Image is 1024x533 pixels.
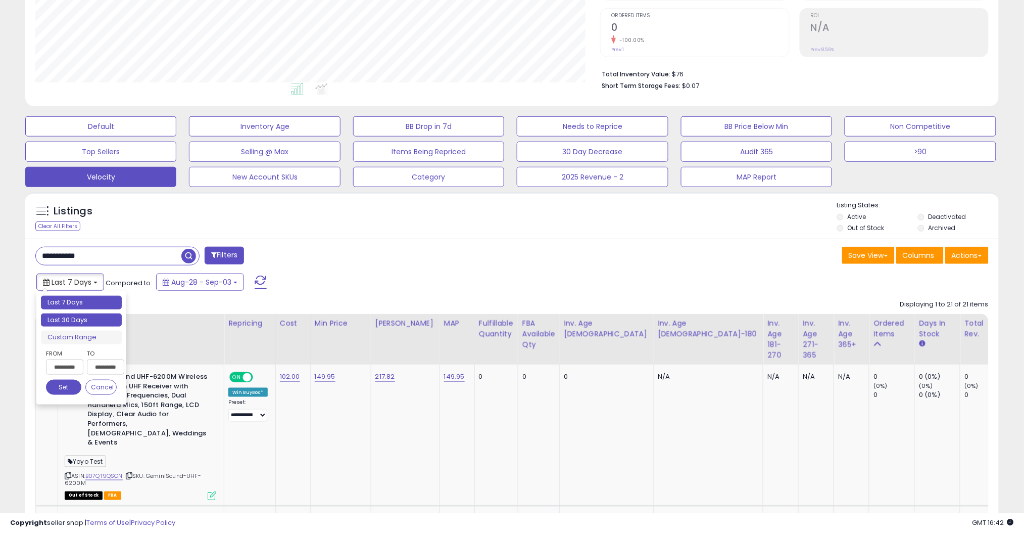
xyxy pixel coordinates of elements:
[848,224,885,232] label: Out of Stock
[10,518,47,527] strong: Copyright
[315,372,335,382] a: 149.95
[479,318,514,339] div: Fulfillable Quantity
[444,318,470,329] div: MAP
[280,372,300,382] a: 102.00
[681,167,832,187] button: MAP Report
[52,277,91,287] span: Last 7 Days
[35,221,80,231] div: Clear All Filters
[205,247,244,264] button: Filters
[873,318,910,339] div: Ordered Items
[522,318,555,350] div: FBA Available Qty
[65,372,216,499] div: ASIN:
[228,399,268,422] div: Preset:
[900,300,989,309] div: Displaying 1 to 21 of 21 items
[964,382,979,390] small: (0%)
[964,390,1005,399] div: 0
[964,318,1001,339] div: Total Rev.
[41,331,122,344] li: Custom Range
[803,318,830,361] div: Inv. Age 271-365
[228,388,268,397] div: Win BuyBox *
[87,372,210,450] b: Gemini Sound UHF-6200M Wireless Mic System UHF Receiver with Selectable Frequencies, Dual Handhel...
[228,318,271,329] div: Repricing
[873,382,888,390] small: (0%)
[611,47,624,53] small: Prev: 1
[252,373,268,382] span: OFF
[611,13,789,19] span: Ordered Items
[919,318,956,339] div: Days In Stock
[522,372,552,381] div: 0
[41,314,122,327] li: Last 30 Days
[602,67,981,79] li: $76
[517,142,668,162] button: 30 Day Decrease
[611,22,789,35] h2: 0
[517,116,668,137] button: Needs to Reprice
[838,318,865,350] div: Inv. Age 365+
[896,247,944,264] button: Columns
[353,167,504,187] button: Category
[65,492,103,500] span: All listings that are currently out of stock and unavailable for purchase on Amazon
[46,348,81,359] label: From
[444,372,465,382] a: 149.95
[681,142,832,162] button: Audit 365
[873,372,914,381] div: 0
[919,382,933,390] small: (0%)
[767,372,791,381] div: N/A
[189,116,340,137] button: Inventory Age
[564,372,646,381] div: 0
[658,318,759,339] div: Inv. Age [DEMOGRAPHIC_DATA]-180
[845,142,996,162] button: >90
[837,201,999,210] p: Listing States:
[919,390,960,399] div: 0 (0%)
[41,296,122,309] li: Last 7 Days
[62,318,220,329] div: Title
[65,472,201,487] span: | SKU: GeminiSound-UHF-6200M
[811,22,988,35] h2: N/A
[767,318,794,361] div: Inv. Age 181-270
[25,167,176,187] button: Velocity
[85,380,117,395] button: Cancel
[25,142,176,162] button: Top Sellers
[104,492,121,500] span: FBA
[838,372,861,381] div: N/A
[903,250,935,260] span: Columns
[848,212,866,221] label: Active
[681,116,832,137] button: BB Price Below Min
[46,380,81,395] button: Set
[658,372,755,381] div: N/A
[36,274,104,291] button: Last 7 Days
[842,247,895,264] button: Save View
[87,348,117,359] label: To
[171,277,231,287] span: Aug-28 - Sep-03
[682,81,699,91] span: $0.07
[873,390,914,399] div: 0
[25,116,176,137] button: Default
[131,518,175,527] a: Privacy Policy
[964,372,1005,381] div: 0
[106,278,152,288] span: Compared to:
[156,274,244,291] button: Aug-28 - Sep-03
[919,372,960,381] div: 0 (0%)
[353,116,504,137] button: BB Drop in 7d
[189,167,340,187] button: New Account SKUs
[602,81,680,90] b: Short Term Storage Fees:
[353,142,504,162] button: Items Being Repriced
[54,204,92,218] h5: Listings
[602,70,670,78] b: Total Inventory Value:
[517,167,668,187] button: 2025 Revenue - 2
[811,47,835,53] small: Prev: 8.56%
[919,339,925,348] small: Days In Stock.
[10,518,175,528] div: seller snap | |
[189,142,340,162] button: Selling @ Max
[86,518,129,527] a: Terms of Use
[479,372,510,381] div: 0
[315,318,367,329] div: Min Price
[564,318,649,339] div: Inv. Age [DEMOGRAPHIC_DATA]
[85,472,123,480] a: B07QT9QSCN
[375,318,435,329] div: [PERSON_NAME]
[616,36,645,44] small: -100.00%
[811,13,988,19] span: ROI
[65,456,106,467] span: Yoyo Test
[375,372,395,382] a: 217.82
[845,116,996,137] button: Non Competitive
[803,372,826,381] div: N/A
